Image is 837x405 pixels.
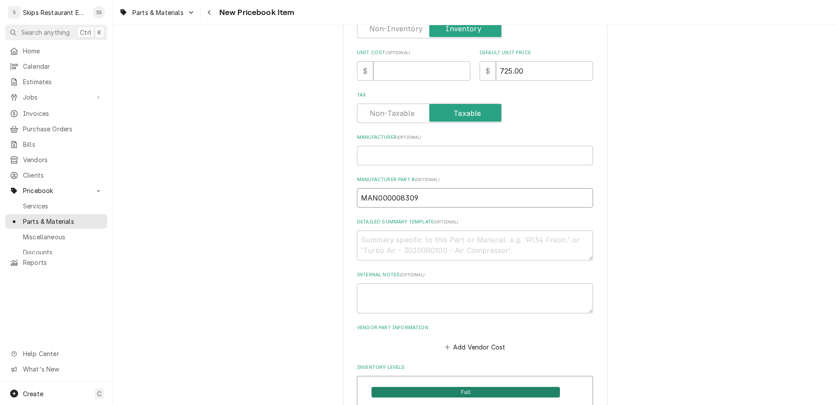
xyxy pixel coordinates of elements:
div: Manufacturer [357,134,593,165]
a: Estimates [5,74,107,89]
div: SS [93,6,105,19]
label: Unit Cost [357,49,470,56]
div: Internal Notes [357,271,593,313]
div: Default Unit Price [480,49,593,81]
span: Miscellaneous [23,232,103,242]
span: ( optional ) [400,272,424,277]
a: Clients [5,168,107,182]
label: Inventory Levels [357,364,593,371]
label: Vendor Part Information [357,324,593,331]
span: Estimates [23,77,103,86]
a: Bills [5,137,107,152]
span: Purchase Orders [23,124,103,134]
a: Go to Jobs [5,90,107,104]
a: Purchase Orders [5,122,107,136]
div: Manufacturer Part # [357,176,593,208]
span: Clients [23,171,103,180]
a: Miscellaneous [5,230,107,244]
span: C [97,389,101,398]
span: New Pricebook Item [217,7,295,19]
div: Detailed Summary Template [357,219,593,260]
a: Parts & Materials [5,214,107,229]
span: Vendors [23,155,103,164]
button: Navigate back [203,5,217,19]
span: Invoices [23,109,103,118]
button: Add Vendor Cost [443,341,507,353]
button: Search anythingCtrlK [5,25,107,40]
div: Vendor Part Information [357,324,593,353]
span: Reports [23,258,103,267]
div: Unit Cost [357,49,470,81]
span: What's New [23,364,102,374]
span: Discounts [23,248,103,257]
span: Ctrl [80,28,91,37]
a: Vendors [5,152,107,167]
span: ( optional ) [415,177,439,182]
label: Default Unit Price [480,49,593,56]
a: Go to Help Center [5,346,107,361]
span: ( optional ) [434,219,458,224]
span: Jobs [23,93,90,102]
span: Home [23,46,103,56]
span: Parts & Materials [132,8,184,17]
label: Internal Notes [357,271,593,279]
span: Search anything [21,28,70,37]
div: Full [372,386,560,398]
div: Tax [357,92,593,123]
a: Reports [5,255,107,270]
a: Invoices [5,106,107,121]
span: Calendar [23,62,103,71]
div: Skips Restaurant Equipment [23,8,88,17]
div: $ [480,61,496,81]
a: Go to Pricebook [5,183,107,198]
a: Services [5,199,107,213]
label: Manufacturer [357,134,593,141]
span: ( optional ) [385,50,410,55]
label: Manufacturer Part # [357,176,593,183]
span: Create [23,390,43,398]
span: Help Center [23,349,102,358]
a: Home [5,44,107,58]
div: S [8,6,20,19]
div: $ [357,61,373,81]
span: Full [372,387,560,398]
a: Calendar [5,59,107,74]
span: Services [23,201,103,211]
span: ( optional ) [397,135,421,140]
a: Go to What's New [5,362,107,376]
a: Discounts [5,245,107,260]
a: Go to Parts & Materials [116,5,199,20]
label: Tax [357,92,593,99]
label: Detailed Summary Template [357,219,593,226]
span: K [98,28,101,37]
div: Shan Skipper's Avatar [93,6,105,19]
span: Parts & Materials [23,217,103,226]
span: Pricebook [23,186,90,195]
span: Bills [23,140,103,149]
